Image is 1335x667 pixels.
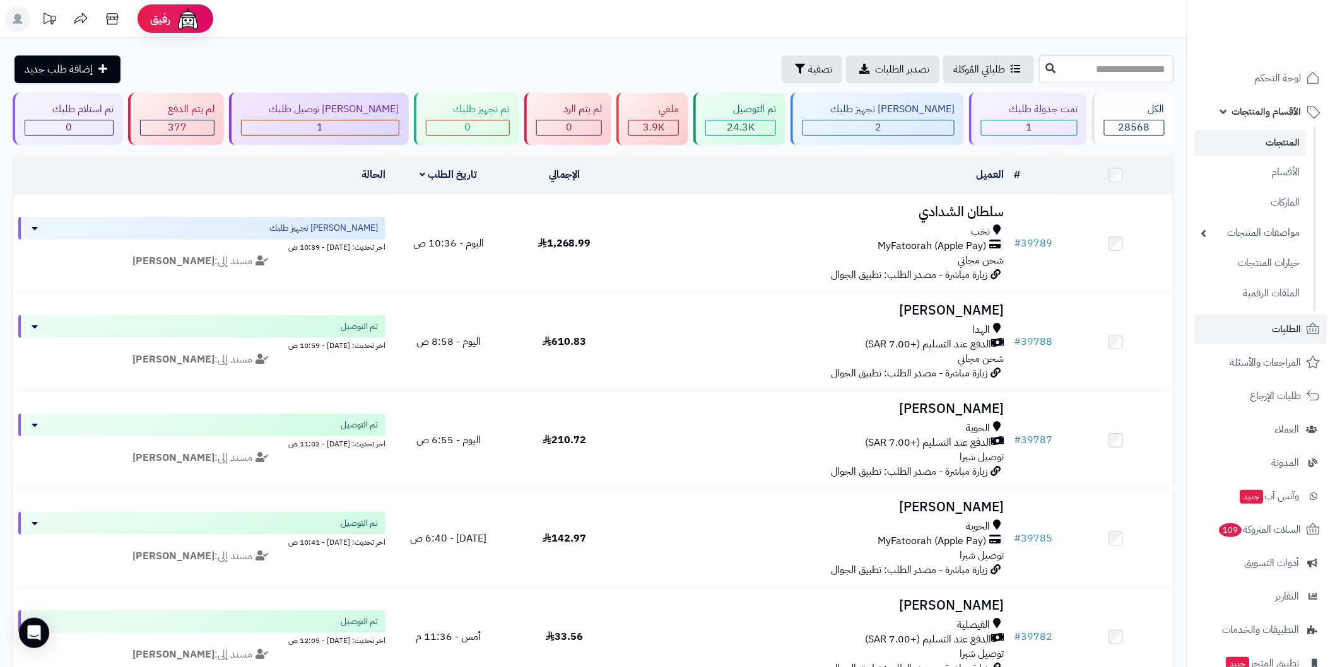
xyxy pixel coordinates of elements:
div: 377 [141,120,214,135]
h3: سلطان الشدادي [628,205,1004,219]
a: # [1014,167,1020,182]
span: لوحة التحكم [1255,69,1302,87]
h3: [PERSON_NAME] [628,500,1004,514]
div: اخر تحديث: [DATE] - 11:02 ص [18,436,385,449]
a: التطبيقات والخدمات [1195,615,1327,645]
span: # [1014,432,1021,448]
span: الحوية [966,519,990,534]
span: 3.9K [643,120,664,135]
span: # [1014,334,1021,349]
span: توصيل شبرا [960,548,1004,563]
strong: [PERSON_NAME] [132,548,215,564]
a: الحالة [362,167,385,182]
span: أدوات التسويق [1245,554,1300,572]
span: 28568 [1119,120,1150,135]
a: العميل [976,167,1004,182]
a: طلباتي المُوكلة [943,55,1034,83]
div: 0 [25,120,113,135]
a: الإجمالي [549,167,580,182]
div: اخر تحديث: [DATE] - 10:39 ص [18,240,385,253]
a: التقارير [1195,581,1327,612]
a: السلات المتروكة109 [1195,514,1327,545]
span: MyFatoorah (Apple Pay) [878,239,986,253]
div: مسند إلى: [9,254,395,269]
div: [PERSON_NAME] تجهيز طلبك [803,102,955,117]
span: زيارة مباشرة - مصدر الطلب: تطبيق الجوال [831,464,987,479]
div: 0 [537,120,602,135]
span: 0 [566,120,572,135]
a: تم تجهيز طلبك 0 [411,93,522,145]
a: ملغي 3.9K [614,93,691,145]
div: 1 [982,120,1077,135]
a: المراجعات والأسئلة [1195,347,1327,378]
span: توصيل شبرا [960,646,1004,661]
div: Open Intercom Messenger [19,618,49,648]
span: # [1014,236,1021,251]
span: 610.83 [543,334,586,349]
span: السلات المتروكة [1218,521,1302,538]
span: نخب [971,224,990,239]
strong: [PERSON_NAME] [132,450,215,465]
span: [DATE] - 6:40 ص [410,531,486,546]
span: 0 [464,120,471,135]
a: تحديثات المنصة [33,6,65,35]
a: [PERSON_NAME] تجهيز طلبك 2 [788,93,967,145]
div: مسند إلى: [9,352,395,367]
span: الدفع عند التسليم (+7.00 SAR) [865,337,991,352]
span: # [1014,531,1021,546]
span: الحوية [966,421,990,436]
a: الطلبات [1195,314,1327,344]
span: تم التوصيل [341,320,378,333]
span: العملاء [1275,420,1300,438]
span: الدفع عند التسليم (+7.00 SAR) [865,632,991,647]
div: لم يتم الدفع [140,102,215,117]
button: تصفية [782,55,842,83]
div: 1 [242,120,399,135]
span: شحن مجاني [958,351,1004,366]
a: الملفات الرقمية [1195,280,1307,307]
a: وآتس آبجديد [1195,481,1327,511]
span: تم التوصيل [341,419,378,431]
span: زيارة مباشرة - مصدر الطلب: تطبيق الجوال [831,562,987,577]
span: 142.97 [543,531,586,546]
strong: [PERSON_NAME] [132,253,215,269]
a: خيارات المنتجات [1195,250,1307,277]
span: 1 [1026,120,1033,135]
a: مواصفات المنتجات [1195,219,1307,246]
a: #39788 [1014,334,1052,349]
div: تم التوصيل [705,102,776,117]
a: العملاء [1195,414,1327,444]
span: الهدا [972,323,990,337]
a: طلبات الإرجاع [1195,381,1327,411]
span: # [1014,629,1021,644]
img: ai-face.png [175,6,201,32]
span: وآتس آب [1239,487,1300,505]
div: اخر تحديث: [DATE] - 10:41 ص [18,535,385,548]
a: #39789 [1014,236,1052,251]
span: الفيصلية [957,618,990,632]
div: اخر تحديث: [DATE] - 12:05 ص [18,633,385,646]
a: #39782 [1014,629,1052,644]
div: تم استلام طلبك [25,102,114,117]
span: تم التوصيل [341,517,378,530]
div: مسند إلى: [9,549,395,564]
div: 0 [426,120,509,135]
a: الكل28568 [1090,93,1177,145]
div: 3881 [629,120,678,135]
a: #39785 [1014,531,1052,546]
a: [PERSON_NAME] توصيل طلبك 1 [226,93,411,145]
span: طلباتي المُوكلة [953,62,1005,77]
a: لم يتم الدفع 377 [126,93,226,145]
a: تصدير الطلبات [846,55,939,83]
span: الطلبات [1273,320,1302,338]
h3: [PERSON_NAME] [628,598,1004,613]
span: اليوم - 10:36 ص [413,236,484,251]
span: المراجعات والأسئلة [1230,354,1302,371]
span: 2 [876,120,882,135]
div: ملغي [628,102,679,117]
span: 1 [317,120,323,135]
span: MyFatoorah (Apple Pay) [878,534,986,548]
div: اخر تحديث: [DATE] - 10:59 ص [18,338,385,351]
h3: [PERSON_NAME] [628,402,1004,416]
div: لم يتم الرد [536,102,603,117]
